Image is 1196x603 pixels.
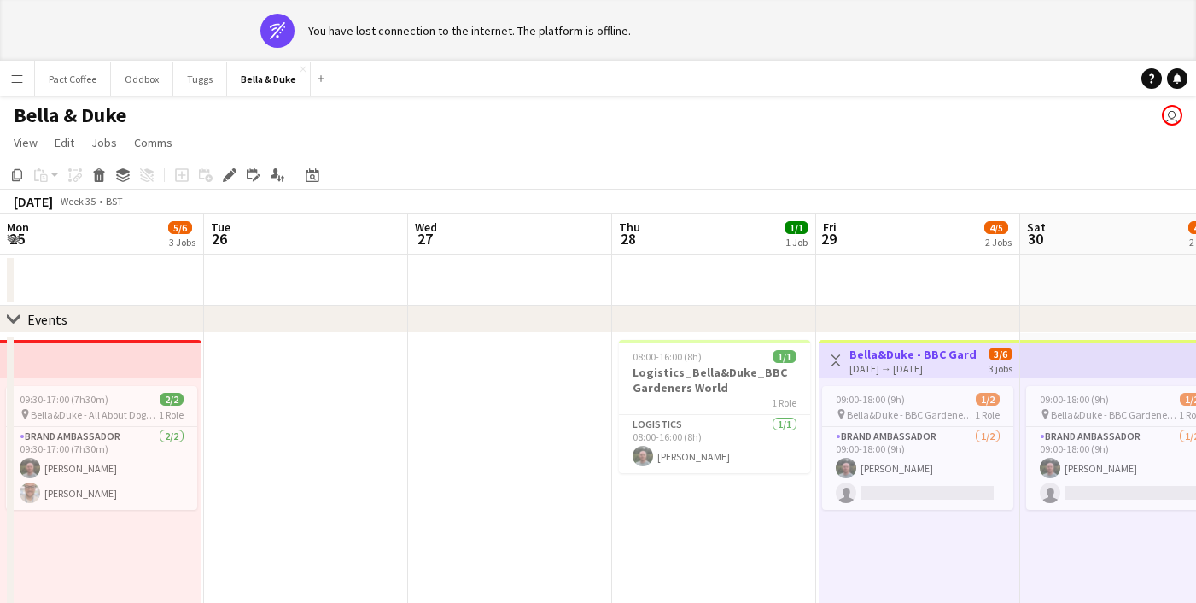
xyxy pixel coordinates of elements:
h1: Bella & Duke [14,102,126,128]
span: 08:00-16:00 (8h) [633,350,702,363]
div: 3 Jobs [169,236,195,249]
div: 3 jobs [989,360,1012,375]
span: Tue [211,220,230,235]
span: Edit [55,135,74,150]
span: 4/5 [984,221,1008,234]
button: Bella & Duke [227,62,311,96]
span: 27 [412,229,437,249]
h3: Logistics_Bella&Duke_BBC Gardeners World [619,365,810,395]
span: 09:00-18:00 (9h) [836,393,905,406]
span: 28 [616,229,640,249]
a: Comms [127,132,179,154]
span: 5/6 [168,221,192,234]
a: Jobs [85,132,124,154]
span: Week 35 [56,195,99,208]
app-card-role: Brand Ambassador1/209:00-18:00 (9h)[PERSON_NAME] [822,427,1013,510]
app-card-role: Logistics1/108:00-16:00 (8h)[PERSON_NAME] [619,415,810,473]
h3: Bella&Duke - BBC Gardeners World [849,347,977,362]
span: Wed [415,220,437,235]
app-user-avatar: Chubby Bear [1162,105,1182,126]
app-job-card: 09:30-17:00 (7h30m)2/2 Bella&Duke - All About Dogs - [GEOGRAPHIC_DATA]1 RoleBrand Ambassador2/209... [6,386,197,510]
span: 26 [208,229,230,249]
span: Bella&Duke - BBC Gardeners World [847,408,975,421]
span: 1/1 [785,221,808,234]
span: Bella&Duke - All About Dogs - [GEOGRAPHIC_DATA] [31,408,159,421]
span: 09:30-17:00 (7h30m) [20,393,108,406]
span: 1 Role [772,396,796,409]
span: 1/2 [976,393,1000,406]
span: Comms [134,135,172,150]
app-job-card: 09:00-18:00 (9h)1/2 Bella&Duke - BBC Gardeners World1 RoleBrand Ambassador1/209:00-18:00 (9h)[PER... [822,386,1013,510]
app-job-card: 08:00-16:00 (8h)1/1Logistics_Bella&Duke_BBC Gardeners World1 RoleLogistics1/108:00-16:00 (8h)[PER... [619,340,810,473]
a: Edit [48,132,81,154]
span: 1 Role [975,408,1000,421]
app-card-role: Brand Ambassador2/209:30-17:00 (7h30m)[PERSON_NAME][PERSON_NAME] [6,427,197,510]
span: 30 [1024,229,1046,249]
div: Events [27,311,67,328]
button: Tuggs [173,62,227,96]
div: [DATE] [14,193,53,210]
span: Jobs [91,135,117,150]
span: Thu [619,220,640,235]
span: 2/2 [160,393,184,406]
a: View [7,132,44,154]
div: BST [106,195,123,208]
div: 1 Job [785,236,808,249]
div: 2 Jobs [985,236,1012,249]
span: 09:00-18:00 (9h) [1040,393,1109,406]
span: View [14,135,38,150]
span: 1/1 [773,350,796,363]
span: Sat [1027,220,1046,235]
button: Oddbox [111,62,173,96]
span: 3/6 [989,348,1012,360]
div: You have lost connection to the internet. The platform is offline. [308,23,631,38]
span: 29 [820,229,837,249]
span: 1 Role [159,408,184,421]
span: Bella&Duke - BBC Gardeners World [1051,408,1179,421]
span: Mon [7,220,29,235]
button: Pact Coffee [35,62,111,96]
div: [DATE] → [DATE] [849,362,977,375]
span: 25 [4,229,29,249]
span: Fri [823,220,837,235]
